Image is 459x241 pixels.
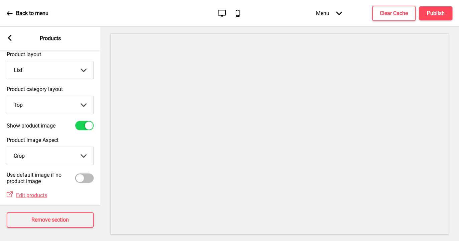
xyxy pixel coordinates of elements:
[372,6,416,21] button: Clear Cache
[7,212,94,228] button: Remove section
[7,172,75,184] label: Use default image if no product image
[419,6,452,20] button: Publish
[31,216,69,224] h4: Remove section
[427,10,445,17] h4: Publish
[7,86,94,92] label: Product category layout
[380,10,408,17] h4: Clear Cache
[16,10,48,17] p: Back to menu
[7,4,48,22] a: Back to menu
[13,192,47,198] a: Edit products
[7,51,94,58] label: Product layout
[309,3,349,23] div: Menu
[40,35,61,42] p: Products
[7,137,94,143] label: Product Image Aspect
[16,192,47,198] span: Edit products
[7,123,55,129] label: Show product image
